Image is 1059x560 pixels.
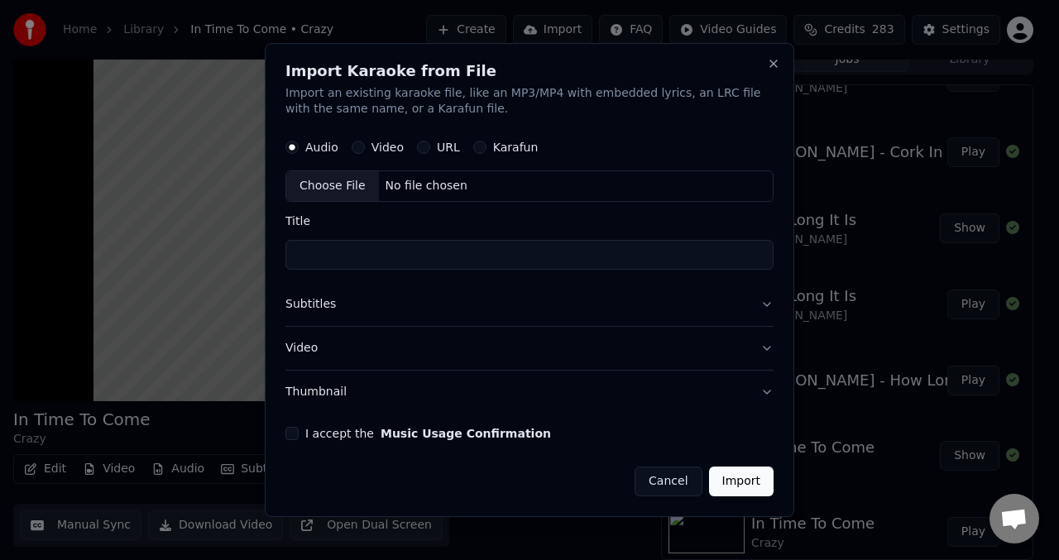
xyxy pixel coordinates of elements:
button: I accept the [381,428,551,439]
label: Audio [305,142,338,154]
button: Subtitles [285,284,774,327]
div: No file chosen [379,179,474,195]
label: URL [437,142,460,154]
label: Karafun [493,142,539,154]
button: Import [709,467,774,496]
button: Cancel [635,467,702,496]
div: Choose File [286,172,379,202]
label: Title [285,216,774,227]
button: Video [285,327,774,370]
label: Video [371,142,404,154]
label: I accept the [305,428,551,439]
h2: Import Karaoke from File [285,64,774,79]
p: Import an existing karaoke file, like an MP3/MP4 with embedded lyrics, an LRC file with the same ... [285,85,774,118]
button: Thumbnail [285,371,774,414]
